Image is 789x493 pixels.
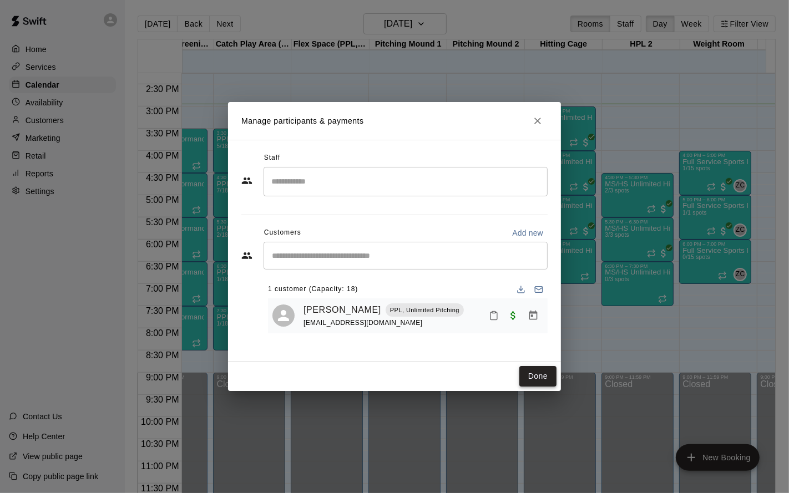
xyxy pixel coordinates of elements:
[304,319,423,327] span: [EMAIL_ADDRESS][DOMAIN_NAME]
[512,227,543,238] p: Add new
[530,281,548,298] button: Email participants
[264,242,548,270] div: Start typing to search customers...
[503,311,523,320] span: Paid with Credit
[512,281,530,298] button: Download list
[268,281,358,298] span: 1 customer (Capacity: 18)
[264,167,548,196] div: Search staff
[519,366,557,387] button: Done
[241,250,252,261] svg: Customers
[304,303,381,317] a: [PERSON_NAME]
[264,149,280,167] span: Staff
[264,224,301,242] span: Customers
[272,304,295,327] div: DJ Dotson
[484,306,503,325] button: Mark attendance
[528,111,548,131] button: Close
[508,224,548,242] button: Add new
[241,175,252,186] svg: Staff
[523,306,543,326] button: Manage bookings & payment
[241,115,364,127] p: Manage participants & payments
[390,306,459,315] p: PPL, Unlimited Pitching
